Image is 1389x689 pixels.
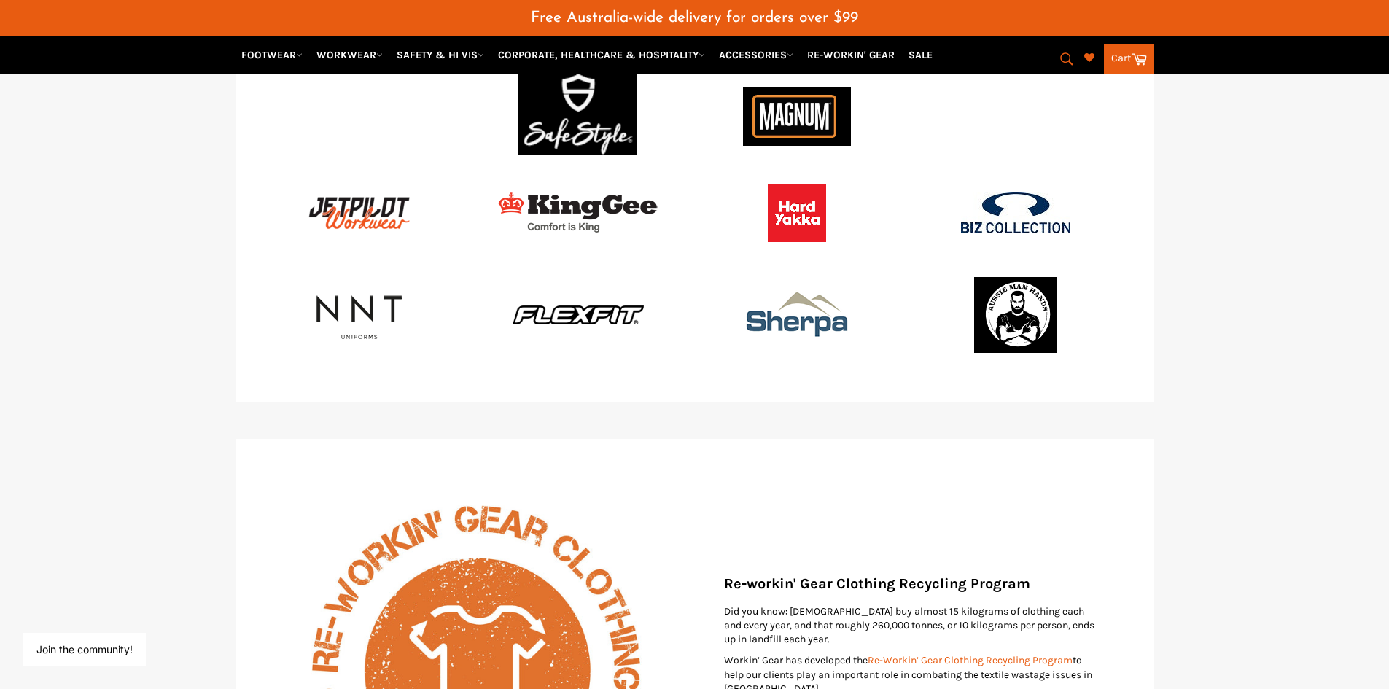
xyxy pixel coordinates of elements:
[236,42,308,68] a: FOOTWEAR
[724,604,1103,647] p: Did you know: [DEMOGRAPHIC_DATA] buy almost 15 kilograms of clothing each and every year, and tha...
[391,42,490,68] a: SAFETY & HI VIS
[492,42,711,68] a: CORPORATE, HEALTHCARE & HOSPITALITY
[713,42,799,68] a: ACCESSORIES
[311,42,389,68] a: WORKWEAR
[36,643,133,655] button: Join the community!
[801,42,900,68] a: RE-WORKIN' GEAR
[724,574,1103,594] p: Re-workin' Gear Clothing Recycling Program
[531,10,858,26] span: Free Australia-wide delivery for orders over $99
[903,42,938,68] a: SALE
[1104,44,1154,74] a: Cart
[868,654,1073,666] a: Re-Workin’ Gear Clothing Recycling Program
